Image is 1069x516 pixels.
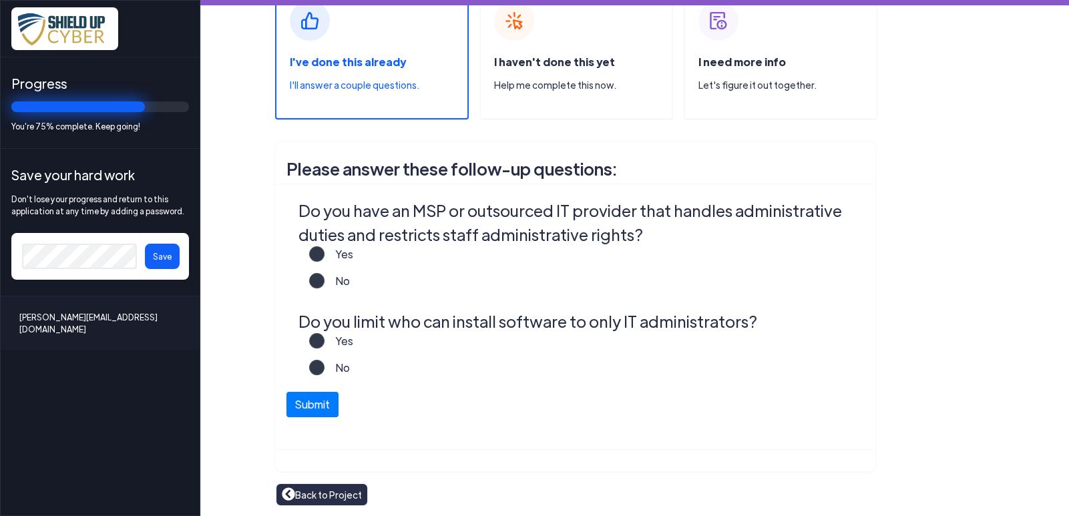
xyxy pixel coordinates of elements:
[698,78,876,92] p: Let's figure it out together.
[325,333,353,360] label: Yes
[325,273,350,300] label: No
[11,120,189,132] span: You're 75% complete. Keep going!
[282,487,295,501] img: Back to Project
[298,309,857,333] legend: Do you limit who can install software to only IT administrators?
[11,165,189,185] span: Save your hard work
[145,244,180,269] button: Save
[11,193,189,217] span: Don't lose your progress and return to this application at any time by adding a password.
[325,360,350,386] label: No
[11,7,118,50] img: x7pemu0IxLxkcbZJZdzx2HwkaHwO9aaLS0XkQIJL.png
[847,372,1069,516] iframe: Chat Widget
[325,246,353,273] label: Yes
[290,55,406,69] span: I've done this already
[19,312,181,334] span: [PERSON_NAME][EMAIL_ADDRESS][DOMAIN_NAME]
[290,1,330,41] img: shield-up-already-done.svg
[494,55,615,69] span: I haven't done this yet
[282,487,362,502] a: Back to Project
[494,78,672,92] p: Help me complete this now.
[11,73,189,93] span: Progress
[698,55,786,69] span: I need more info
[298,198,857,246] legend: Do you have an MSP or outsourced IT provider that handles administrative duties and restricts sta...
[286,392,339,417] button: Submit
[290,78,467,92] p: I'll answer a couple questions.
[698,1,738,41] img: shield-up-cannot-complete.svg
[286,152,865,186] h3: Please answer these follow-up questions:
[494,1,534,41] img: shield-up-not-done.svg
